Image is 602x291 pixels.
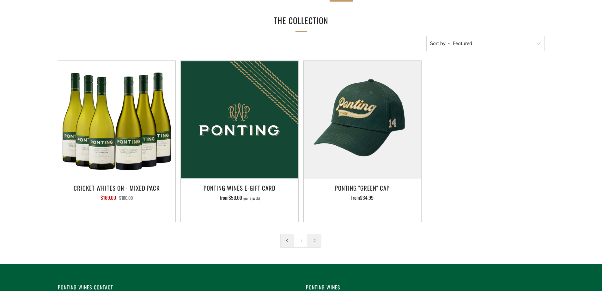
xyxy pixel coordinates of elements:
h3: Ponting Wines e-Gift Card [184,182,295,193]
h3: CRICKET WHITES ON - MIXED PACK [61,182,173,193]
span: 2 [307,234,321,248]
span: $180.00 [119,194,133,201]
span: $50.00 [228,194,242,201]
span: $169.00 [100,194,116,201]
h3: Ponting "Green" Cap [307,182,418,193]
span: $34.99 [360,194,374,201]
a: Ponting Wines e-Gift Card from$50.00 (per 6 pack) [181,182,298,214]
a: CRICKET WHITES ON - MIXED PACK $169.00 $180.00 [58,182,176,214]
span: from [351,194,374,201]
a: 1 [294,234,307,247]
span: from [220,194,260,201]
span: (per 6 pack) [243,197,260,200]
a: Ponting "Green" Cap from$34.99 [304,182,421,214]
h1: The Collection [206,13,396,28]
